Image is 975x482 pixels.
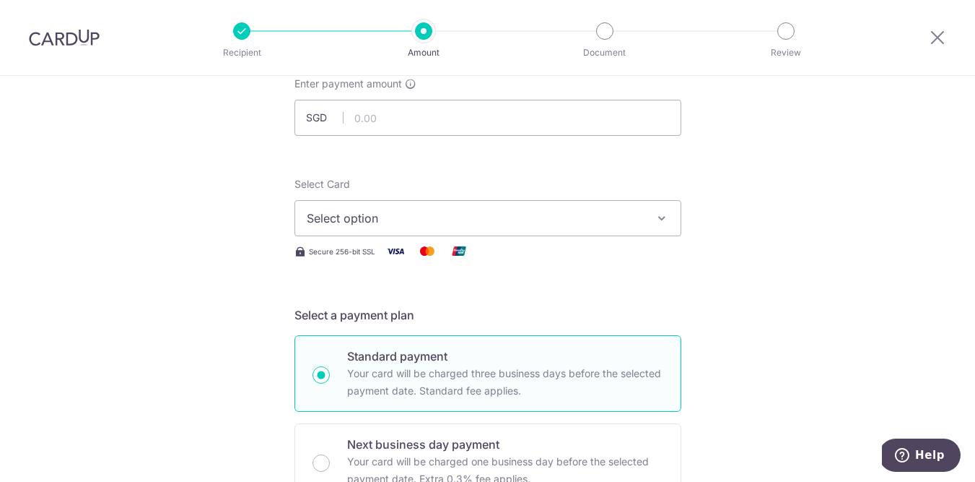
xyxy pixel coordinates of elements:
p: Review [733,46,839,60]
img: CardUp [29,29,100,46]
span: Enter payment amount [294,77,402,91]
iframe: Opens a widget where you can find more information [882,439,961,475]
span: Secure 256-bit SSL [309,246,375,257]
p: Recipient [188,46,295,60]
img: Union Pay [445,242,473,260]
h5: Select a payment plan [294,306,681,324]
img: Visa [381,242,410,260]
p: Standard payment [347,348,663,365]
span: translation missing: en.payables.payment_networks.credit_card.summary.labels.select_card [294,178,350,190]
img: Mastercard [413,242,442,260]
span: Select option [307,210,643,227]
button: Select option [294,200,681,236]
p: Amount [370,46,477,60]
p: Next business day payment [347,436,663,453]
input: 0.00 [294,100,681,136]
span: SGD [306,111,344,125]
p: Your card will be charged three business days before the selected payment date. Standard fee appl... [347,365,663,400]
p: Document [551,46,658,60]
